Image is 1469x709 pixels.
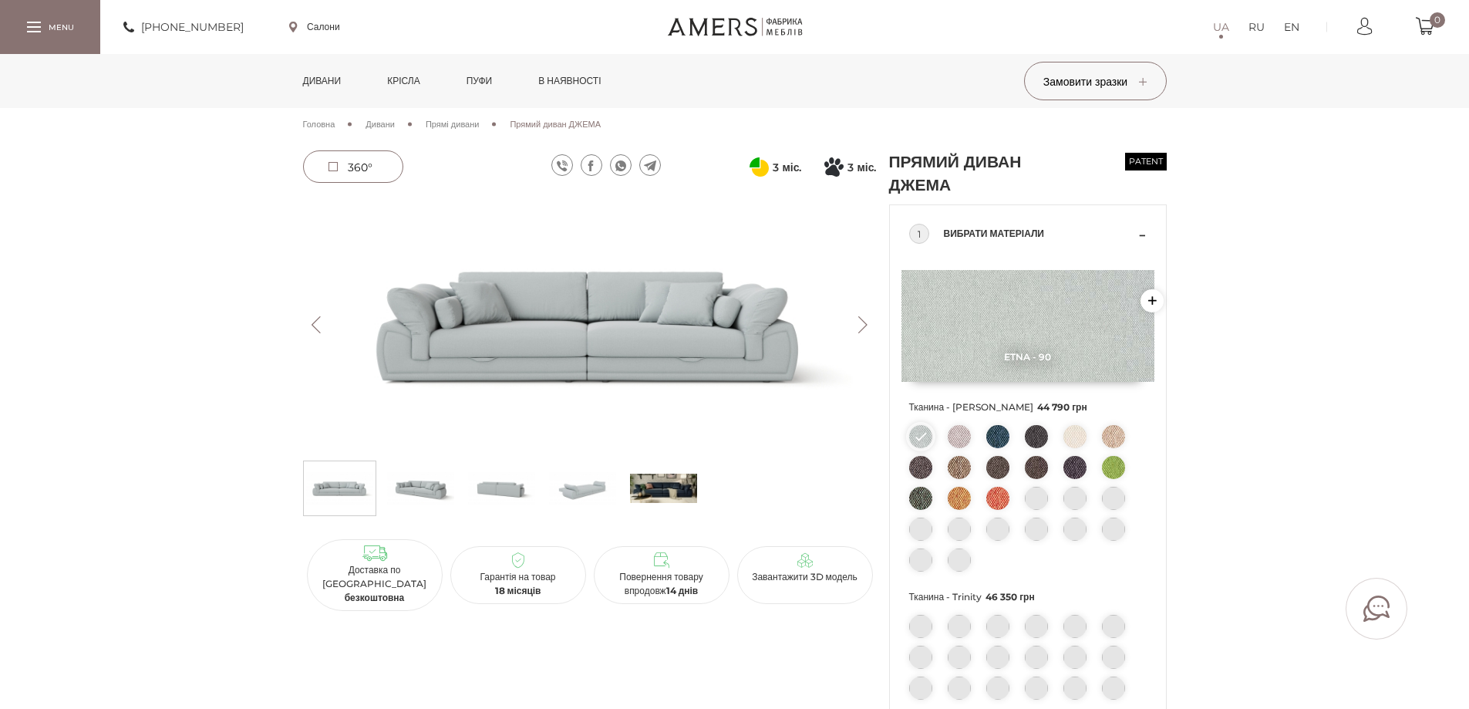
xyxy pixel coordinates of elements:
[986,591,1035,603] span: 46 350 грн
[743,570,867,584] p: Завантажити 3D модель
[426,117,479,131] a: Прямі дивани
[366,117,395,131] a: Дивани
[348,160,372,174] span: 360°
[495,585,541,596] b: 18 місяців
[527,54,612,108] a: в наявності
[549,465,616,511] img: Прямий диван ДЖЕМА s-3
[455,54,504,108] a: Пуфи
[123,18,244,36] a: [PHONE_NUMBER]
[303,150,403,183] a: 360°
[909,224,929,244] div: 1
[909,397,1147,417] span: Тканина - [PERSON_NAME]
[387,465,454,511] img: Прямий диван ДЖЕМА s-1
[303,197,877,453] img: Прямий диван ДЖЕМА -0
[345,592,405,603] b: безкоштовна
[750,157,769,177] svg: Оплата частинами від ПриватБанку
[303,117,335,131] a: Головна
[306,465,373,511] img: Прямий диван ДЖЕМА s-0
[1284,18,1299,36] a: EN
[426,119,479,130] span: Прямі дивани
[850,316,877,333] button: Next
[313,563,436,605] p: Доставка по [GEOGRAPHIC_DATA]
[1430,12,1445,28] span: 0
[666,585,699,596] b: 14 днів
[376,54,431,108] a: Крісла
[901,351,1154,363] span: Etna - 90
[824,157,844,177] svg: Покупка частинами від Монобанку
[291,54,353,108] a: Дивани
[1248,18,1265,36] a: RU
[600,570,723,598] p: Повернення товару впродовж
[303,119,335,130] span: Головна
[630,465,697,511] img: s_
[944,225,1135,243] span: Вибрати матеріали
[847,158,876,177] span: 3 міс.
[1024,62,1167,100] button: Замовити зразки
[1213,18,1229,36] a: UA
[457,570,580,598] p: Гарантія на товар
[901,270,1154,382] img: Etna - 90
[889,150,1066,197] h1: Прямий диван ДЖЕМА
[639,154,661,176] a: telegram
[581,154,602,176] a: facebook
[1037,401,1087,413] span: 44 790 грн
[1125,153,1167,170] span: patent
[909,587,1147,607] span: Тканина - Trinity
[289,20,340,34] a: Салони
[773,158,801,177] span: 3 міс.
[610,154,632,176] a: whatsapp
[468,465,535,511] img: Прямий диван ДЖЕМА s-2
[303,316,330,333] button: Previous
[551,154,573,176] a: viber
[366,119,395,130] span: Дивани
[1043,75,1147,89] span: Замовити зразки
